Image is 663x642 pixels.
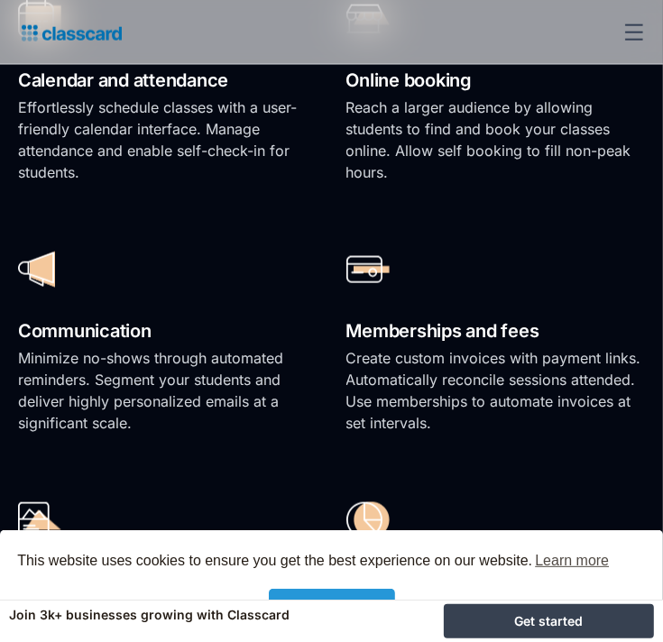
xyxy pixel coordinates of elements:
[18,316,318,347] h2: Communication
[14,20,122,45] a: home
[346,316,646,347] h2: Memberships and fees
[9,604,429,626] div: Join 3k+ businesses growing with Classcard
[612,11,649,54] div: menu
[346,347,646,434] p: Create custom invoices with payment links. Automatically reconcile sessions attended. Use members...
[444,604,654,638] a: Get started
[269,589,395,625] a: dismiss cookie message
[18,65,318,96] h2: Calendar and attendance
[17,547,646,574] span: This website uses cookies to ensure you get the best experience on our website.
[346,96,646,183] p: Reach a larger audience by allowing students to find and book your classes online. Allow self boo...
[18,347,318,434] p: Minimize no-shows through automated reminders. Segment your students and deliver highly personali...
[18,96,318,183] p: Effortlessly schedule classes with a user-friendly calendar interface. Manage attendance and enab...
[346,65,646,96] h2: Online booking
[532,547,612,574] a: learn more about cookies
